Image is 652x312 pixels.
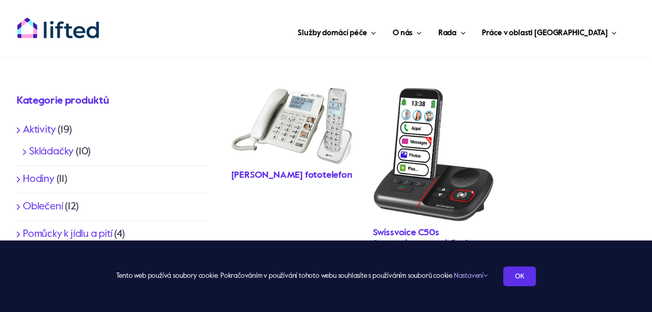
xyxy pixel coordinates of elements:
a: Práce v oblasti [GEOGRAPHIC_DATA] [479,16,619,47]
a: Oblečení [23,202,63,212]
span: Práce v oblasti [GEOGRAPHIC_DATA] [482,25,607,41]
font: Tento web používá soubory cookie. Pokračováním v používání tohoto webu souhlasíte s používáním so... [116,273,488,279]
h4: Kategorie produktů [17,94,206,108]
span: Rada [438,25,456,41]
span: (12) [65,202,78,212]
span: (10) [76,147,91,157]
img: Geemarc AMPLIDECT COMBI 295 - zesílený telefon s dvojitým kabelem a bezdrátový [231,88,352,164]
span: O nás [393,25,412,41]
a: Hodiny [23,174,54,185]
a: OK [503,266,536,286]
span: (11) [57,174,67,185]
a: O nás [390,16,425,47]
nav: Hlavní menu [122,16,620,47]
span: (4) [114,229,124,239]
a: Služby domácí péče [295,16,379,47]
a: Skládačky [29,147,74,157]
a: Rada [435,16,468,47]
a: Swissvoice C50s Smartphone s nabíjecí základnovou [GEOGRAPHIC_DATA] [373,228,467,271]
a: Aktivity [23,125,56,135]
img: Swissvoice C50s Smartphone s nabíjecí základnovou stanicí [373,88,494,221]
a: [PERSON_NAME] fototelefon [231,171,352,180]
a: Pomůcky k jídlu a pití [23,229,113,239]
a: Nastavení [454,273,488,279]
span: Služby domácí péče [298,25,367,41]
a: Swissvoice C50s Smartphone s nabíjecí základnovou stanicí [373,88,494,98]
a: Geemarc AMPLIDECT COMBI 295 - zesílený telefon s dvojitým kabelem a bezdrátový [231,88,352,98]
a: zvednuté-logo [17,17,100,27]
span: (19) [58,125,72,135]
